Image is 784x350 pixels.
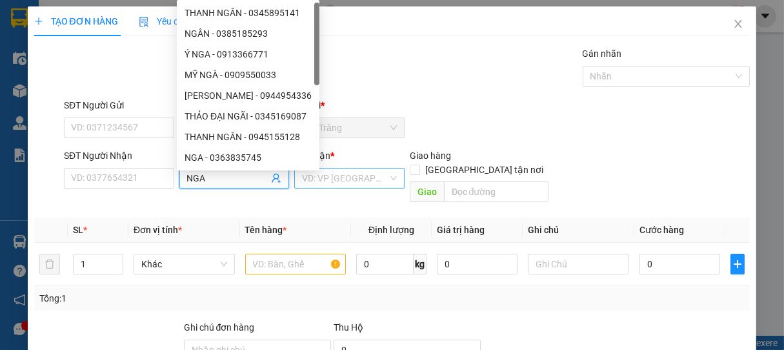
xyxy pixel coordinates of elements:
img: logo.jpg [6,6,52,52]
span: plus [731,259,745,269]
span: TẠO ĐƠN HÀNG [34,16,118,26]
span: Giá trị hàng [437,225,485,235]
div: TRẦN NGỌC NGÂN - 0944954336 [177,85,319,106]
th: Ghi chú [523,218,634,243]
label: Gán nhãn [583,48,622,59]
img: icon [139,17,149,27]
div: Ý NGA - 0913366771 [185,47,312,61]
div: NGA - 0363835745 [185,150,312,165]
div: THANH NGÂN - 0945155128 [177,127,319,147]
div: NGA - 0363835745 [177,147,319,168]
input: VD: Bàn, Ghế [245,254,346,274]
span: Giao hàng [410,150,451,161]
div: THANH NGÂN - 0345895141 [185,6,312,20]
span: Khác [141,254,226,274]
span: environment [6,87,15,96]
label: Ghi chú đơn hàng [184,322,255,333]
div: VP gửi [294,98,405,112]
div: NGÂN - 0385185293 [177,23,319,44]
div: THANH NGÂN - 0345895141 [177,3,319,23]
div: [PERSON_NAME] - 0944954336 [185,88,312,103]
span: Định lượng [368,225,414,235]
li: VP Quận 8 [89,70,172,84]
span: Đơn vị tính [134,225,182,235]
div: MỸ NGÀ - 0909550033 [185,68,312,82]
span: Cước hàng [639,225,684,235]
div: SĐT Người Nhận [64,149,174,163]
span: Yêu cầu xuất hóa đơn điện tử [139,16,275,26]
span: plus [34,17,43,26]
span: Thu Hộ [334,322,363,333]
input: Ghi Chú [528,254,628,274]
div: Ý NGA - 0913366771 [177,44,319,65]
span: [GEOGRAPHIC_DATA] tận nơi [420,163,548,177]
button: Close [720,6,756,43]
div: THẢO ĐẠI NGÃI - 0345169087 [185,109,312,123]
span: SL [73,225,83,235]
div: SĐT Người Gửi [64,98,174,112]
div: THANH NGÂN - 0945155128 [185,130,312,144]
div: THẢO ĐẠI NGÃI - 0345169087 [177,106,319,127]
span: kg [414,254,427,274]
span: Giao [410,181,444,202]
span: Tên hàng [245,225,287,235]
button: delete [39,254,60,274]
li: Vĩnh Thành (Sóc Trăng) [6,6,187,55]
span: environment [89,87,98,96]
span: close [733,19,743,29]
div: NGÂN - 0385185293 [185,26,312,41]
span: user-add [271,173,281,183]
div: MỸ NGÀ - 0909550033 [177,65,319,85]
div: Tổng: 1 [39,291,304,305]
input: 0 [437,254,518,274]
li: VP Sóc Trăng [6,70,89,84]
input: Dọc đường [444,181,548,202]
span: Sóc Trăng [302,118,397,138]
button: plus [730,254,745,274]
